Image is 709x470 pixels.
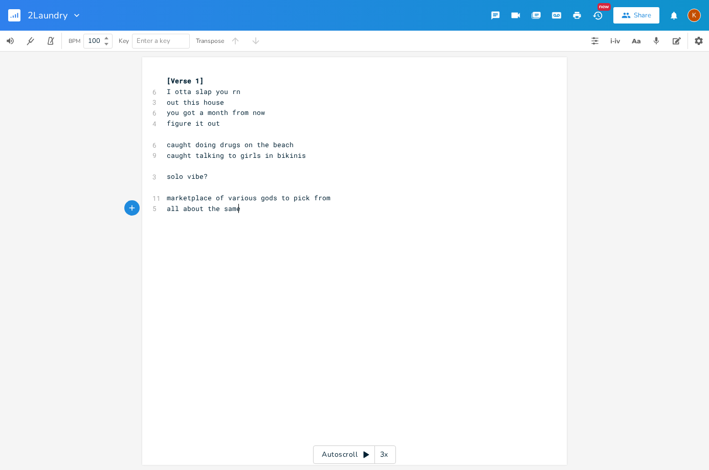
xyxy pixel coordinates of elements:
[688,9,701,22] div: Kat
[167,151,306,160] span: caught talking to girls in bikinis
[313,445,396,464] div: Autoscroll
[167,119,220,128] span: figure it out
[634,11,651,20] div: Share
[375,445,393,464] div: 3x
[167,204,240,213] span: all about the same
[167,87,240,96] span: I otta slap you rn
[119,38,129,44] div: Key
[167,98,224,107] span: out this house
[167,108,265,117] span: you got a month from now
[613,7,659,24] button: Share
[167,193,330,202] span: marketplace of various gods to pick from
[69,38,80,44] div: BPM
[167,76,204,85] span: [Verse 1]
[587,6,608,25] button: New
[167,172,208,181] span: solo vibe?
[137,36,170,45] span: Enter a key
[196,38,224,44] div: Transpose
[28,11,68,20] span: 2Laundry
[597,3,611,11] div: New
[688,4,701,27] button: K
[167,140,294,149] span: caught doing drugs on the beach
